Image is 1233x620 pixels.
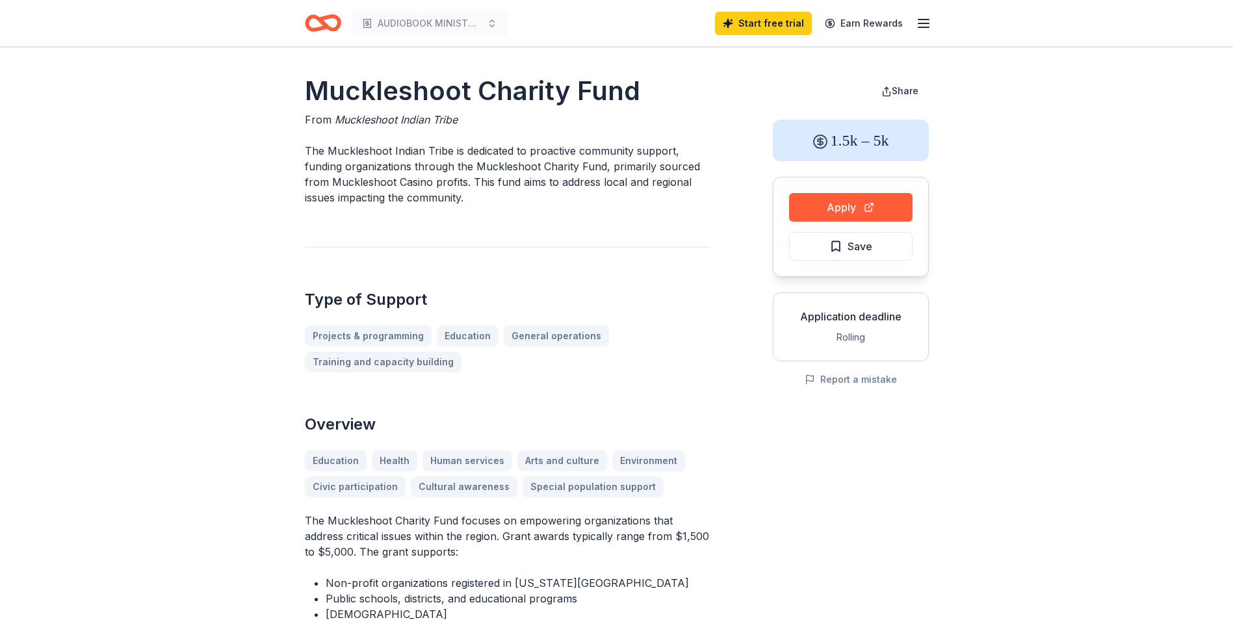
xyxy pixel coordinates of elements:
div: 1.5k – 5k [773,120,929,161]
button: Apply [789,193,913,222]
span: AUDIOBOOK MINISTRIES [378,16,482,31]
h2: Type of Support [305,289,710,310]
span: Muckleshoot Indian Tribe [335,113,458,126]
span: Save [848,238,872,255]
p: The Muckleshoot Charity Fund focuses on empowering organizations that address critical issues wit... [305,513,710,560]
li: Public schools, districts, and educational programs [326,591,710,606]
button: Save [789,232,913,261]
li: Non-profit organizations registered in [US_STATE][GEOGRAPHIC_DATA] [326,575,710,591]
a: Projects & programming [305,326,432,346]
h2: Overview [305,414,710,435]
p: The Muckleshoot Indian Tribe is dedicated to proactive community support, funding organizations t... [305,143,710,205]
a: Home [305,8,341,38]
div: From [305,112,710,127]
a: Start free trial [715,12,812,35]
button: Share [871,78,929,104]
button: AUDIOBOOK MINISTRIES [352,10,508,36]
a: General operations [504,326,609,346]
a: Earn Rewards [817,12,911,35]
div: Rolling [784,329,918,345]
button: Report a mistake [805,372,897,387]
a: Education [437,326,499,346]
div: Application deadline [784,309,918,324]
span: Share [892,85,918,96]
a: Training and capacity building [305,352,461,372]
h1: Muckleshoot Charity Fund [305,73,710,109]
